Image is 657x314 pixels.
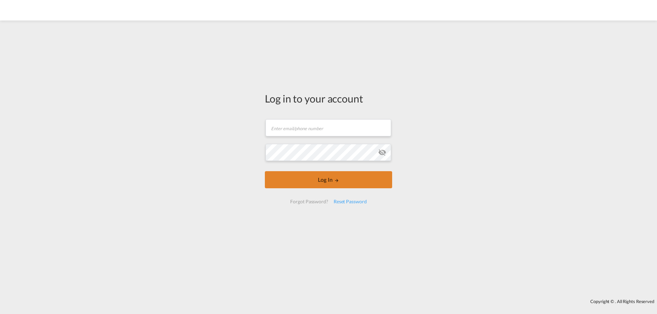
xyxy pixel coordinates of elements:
div: Forgot Password? [287,195,331,208]
input: Enter email/phone number [266,119,391,136]
button: LOGIN [265,171,392,188]
div: Reset Password [331,195,370,208]
md-icon: icon-eye-off [378,148,386,156]
div: Log in to your account [265,91,392,106]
